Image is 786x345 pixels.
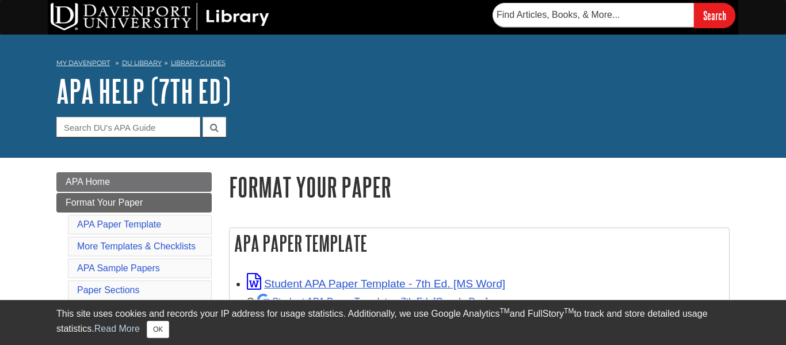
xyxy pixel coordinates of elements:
a: Read More [94,324,140,333]
a: APA Home [56,172,212,192]
div: This site uses cookies and records your IP address for usage statistics. Additionally, we use Goo... [56,307,730,338]
a: Format Your Paper [56,193,212,213]
span: APA Home [66,177,110,187]
input: Search DU's APA Guide [56,117,200,137]
sup: TM [564,307,574,315]
sup: TM [499,307,509,315]
a: Student APA Paper Template - 7th Ed. [Google Doc] [257,296,488,306]
a: Library Guides [171,59,226,67]
img: DU Library [51,3,269,31]
h2: APA Paper Template [230,228,729,259]
a: APA Help (7th Ed) [56,73,231,109]
a: Paper Sections [77,285,140,295]
span: Format Your Paper [66,198,143,207]
a: Link opens in new window [247,278,505,290]
input: Search [694,3,735,28]
nav: breadcrumb [56,55,730,74]
input: Find Articles, Books, & More... [493,3,694,27]
button: Close [147,321,169,338]
form: Searches DU Library's articles, books, and more [493,3,735,28]
small: Or [247,296,488,306]
a: APA Sample Papers [77,263,160,273]
a: More Templates & Checklists [77,241,196,251]
a: My Davenport [56,58,110,68]
a: DU Library [122,59,162,67]
a: APA Paper Template [77,219,161,229]
h1: Format Your Paper [229,172,730,202]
